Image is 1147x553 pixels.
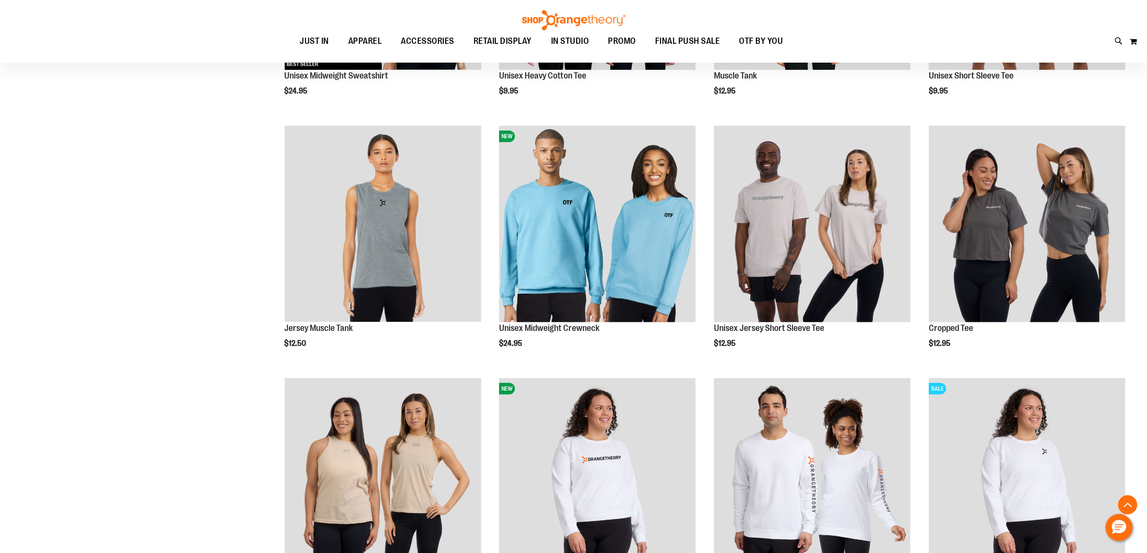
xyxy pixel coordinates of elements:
a: Unisex Midweight Crewneck [499,323,599,333]
img: OTF Womens Crop Tee Grey [929,126,1125,322]
a: Unisex Midweight Sweatshirt [285,71,389,80]
a: Jersey Muscle Tank [285,323,353,333]
a: FINAL PUSH SALE [646,30,730,53]
button: Back To Top [1118,495,1137,514]
span: IN STUDIO [551,30,589,52]
img: OTF Unisex Jersey SS Tee Grey [714,126,910,322]
span: RETAIL DISPLAY [474,30,532,52]
img: Shop Orangetheory [521,10,627,30]
span: APPAREL [348,30,382,52]
span: NEW [499,383,515,395]
a: Unisex Midweight CrewneckNEW [499,126,696,324]
a: RETAIL DISPLAY [464,30,541,52]
span: JUST IN [300,30,330,52]
span: $24.95 [499,339,524,348]
span: FINAL PUSH SALE [655,30,720,52]
a: Unisex Short Sleeve Tee [929,71,1014,80]
span: PROMO [608,30,636,52]
a: IN STUDIO [541,30,599,53]
span: OTF BY YOU [739,30,783,52]
span: NEW [499,131,515,142]
span: SALE [929,383,946,395]
a: OTF BY YOU [730,30,793,53]
div: product [924,121,1130,372]
a: Cropped Tee [929,323,973,333]
span: ACCESSORIES [401,30,455,52]
div: product [494,121,700,372]
img: Unisex Midweight Crewneck [499,126,696,322]
a: OTF Womens Crop Tee Grey [929,126,1125,324]
div: product [280,121,486,372]
a: JUST IN [290,30,339,53]
span: $12.95 [929,339,952,348]
a: Unisex Jersey Short Sleeve Tee [714,323,824,333]
span: $9.95 [929,87,949,95]
span: $12.50 [285,339,308,348]
span: $12.95 [714,339,737,348]
div: product [709,121,915,372]
span: $12.95 [714,87,737,95]
a: Jersey Muscle Tank [285,126,481,324]
a: ACCESSORIES [392,30,464,53]
span: $24.95 [285,87,309,95]
a: OTF Unisex Jersey SS Tee Grey [714,126,910,324]
span: BEST SELLER [285,58,321,70]
a: PROMO [599,30,646,53]
a: Unisex Heavy Cotton Tee [499,71,586,80]
span: $9.95 [499,87,520,95]
a: Muscle Tank [714,71,757,80]
img: Jersey Muscle Tank [285,126,481,322]
a: APPAREL [339,30,392,53]
button: Hello, have a question? Let’s chat. [1106,514,1133,541]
